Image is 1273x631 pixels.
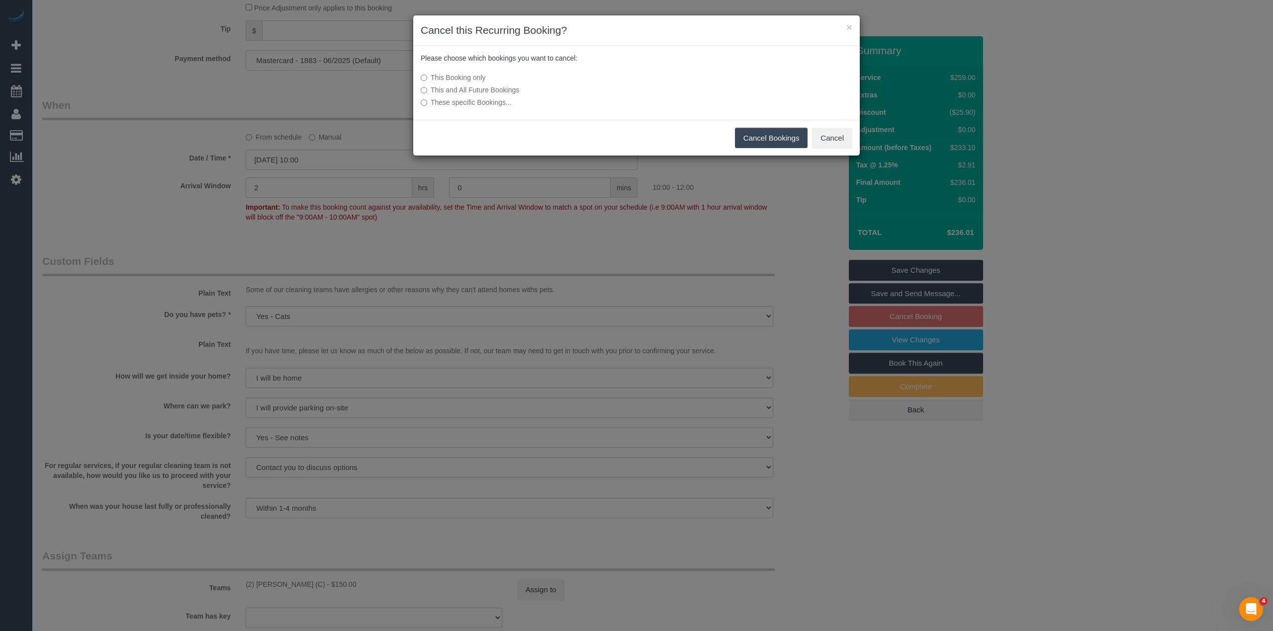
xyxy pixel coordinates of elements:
button: × [846,22,852,32]
label: These specific Bookings... [421,97,704,107]
button: Cancel [812,128,852,149]
p: Please choose which bookings you want to cancel: [421,53,852,63]
input: This Booking only [421,75,427,81]
input: These specific Bookings... [421,99,427,106]
iframe: Intercom live chat [1239,597,1263,621]
span: 4 [1260,597,1268,605]
label: This and All Future Bookings [421,85,704,95]
button: Cancel Bookings [735,128,808,149]
h3: Cancel this Recurring Booking? [421,23,852,38]
label: This Booking only [421,73,704,82]
input: This and All Future Bookings [421,87,427,93]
